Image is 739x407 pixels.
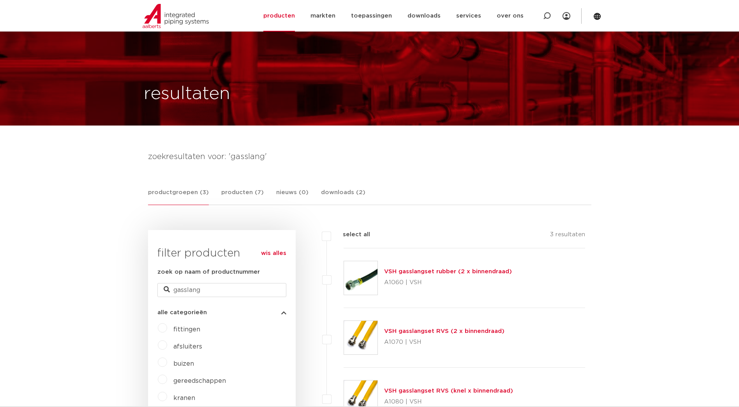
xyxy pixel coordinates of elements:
[344,261,377,295] img: Thumbnail for VSH gasslangset rubber (2 x binnendraad)
[321,188,365,205] a: downloads (2)
[173,343,202,350] a: afsluiters
[384,269,512,274] a: VSH gasslangset rubber (2 x binnendraad)
[344,321,377,354] img: Thumbnail for VSH gasslangset RVS (2 x binnendraad)
[221,188,264,205] a: producten (7)
[157,283,286,297] input: zoeken
[384,336,504,349] p: A1070 | VSH
[276,188,309,205] a: nieuws (0)
[331,230,370,239] label: select all
[550,230,585,242] p: 3 resultaten
[157,310,207,315] span: alle categorieën
[384,328,504,334] a: VSH gasslangset RVS (2 x binnendraad)
[173,361,194,367] a: buizen
[148,150,591,163] h4: zoekresultaten voor: 'gasslang'
[157,310,286,315] button: alle categorieën
[384,388,513,394] a: VSH gasslangset RVS (knel x binnendraad)
[384,276,512,289] p: A1060 | VSH
[144,81,230,106] h1: resultaten
[173,395,195,401] a: kranen
[173,378,226,384] a: gereedschappen
[148,188,209,205] a: productgroepen (3)
[173,326,200,333] a: fittingen
[157,267,260,277] label: zoek op naam of productnummer
[157,246,286,261] h3: filter producten
[261,249,286,258] a: wis alles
